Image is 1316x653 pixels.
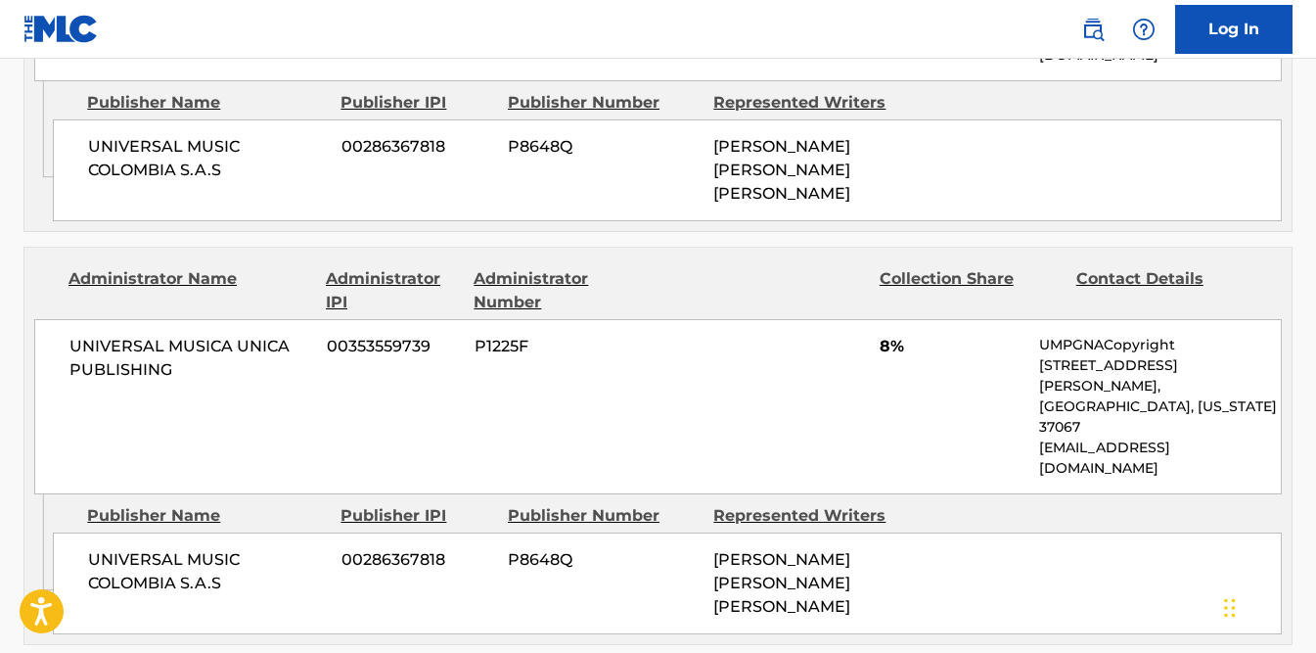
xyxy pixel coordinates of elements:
span: P8648Q [508,135,699,159]
p: [GEOGRAPHIC_DATA], [US_STATE] 37067 [1039,396,1281,438]
span: UNIVERSAL MUSIC COLOMBIA S.A.S [88,135,327,182]
iframe: Chat Widget [1218,559,1316,653]
span: 00353559739 [327,335,460,358]
a: Log In [1175,5,1293,54]
div: Administrator Name [68,267,311,314]
div: Publisher Name [87,504,326,528]
div: Publisher Number [508,504,699,528]
div: Represented Writers [713,504,904,528]
div: Collection Share [880,267,1062,314]
div: Drag [1224,579,1236,637]
div: Publisher Number [508,91,699,115]
span: [PERSON_NAME] [PERSON_NAME] [PERSON_NAME] [713,550,850,616]
img: MLC Logo [23,15,99,43]
div: Represented Writers [713,91,904,115]
div: Contact Details [1076,267,1258,314]
div: Administrator Number [474,267,656,314]
p: [STREET_ADDRESS][PERSON_NAME], [1039,355,1281,396]
span: 00286367818 [341,548,493,572]
span: [PERSON_NAME] [PERSON_NAME] [PERSON_NAME] [713,137,850,203]
a: Public Search [1073,10,1112,49]
div: Publisher IPI [340,91,493,115]
span: P1225F [475,335,657,358]
img: help [1132,18,1156,41]
img: search [1081,18,1105,41]
div: Help [1124,10,1163,49]
span: UNIVERSAL MUSIC COLOMBIA S.A.S [88,548,327,595]
p: UMPGNACopyright [1039,335,1281,355]
div: Administrator IPI [326,267,459,314]
div: Publisher IPI [340,504,493,528]
span: P8648Q [508,548,699,572]
span: 00286367818 [341,135,493,159]
span: UNIVERSAL MUSICA UNICA PUBLISHING [69,335,312,382]
div: Publisher Name [87,91,326,115]
span: 8% [880,335,1025,358]
p: [EMAIL_ADDRESS][DOMAIN_NAME] [1039,438,1281,479]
